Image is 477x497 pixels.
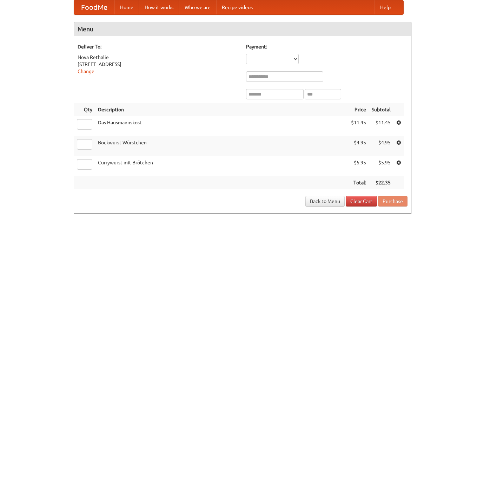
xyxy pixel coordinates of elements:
[114,0,139,14] a: Home
[95,103,348,116] th: Description
[139,0,179,14] a: How it works
[369,136,393,156] td: $4.95
[369,103,393,116] th: Subtotal
[348,176,369,189] th: Total:
[369,176,393,189] th: $22.35
[369,156,393,176] td: $5.95
[74,103,95,116] th: Qty
[369,116,393,136] td: $11.45
[246,43,408,50] h5: Payment:
[78,68,94,74] a: Change
[78,61,239,68] div: [STREET_ADDRESS]
[179,0,216,14] a: Who we are
[78,54,239,61] div: Nova Rethalie
[305,196,345,207] a: Back to Menu
[348,116,369,136] td: $11.45
[95,116,348,136] td: Das Hausmannskost
[348,103,369,116] th: Price
[95,136,348,156] td: Bockwurst Würstchen
[78,43,239,50] h5: Deliver To:
[216,0,258,14] a: Recipe videos
[74,0,114,14] a: FoodMe
[346,196,377,207] a: Clear Cart
[74,22,411,36] h4: Menu
[375,0,396,14] a: Help
[348,156,369,176] td: $5.95
[95,156,348,176] td: Currywurst mit Brötchen
[378,196,408,207] button: Purchase
[348,136,369,156] td: $4.95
